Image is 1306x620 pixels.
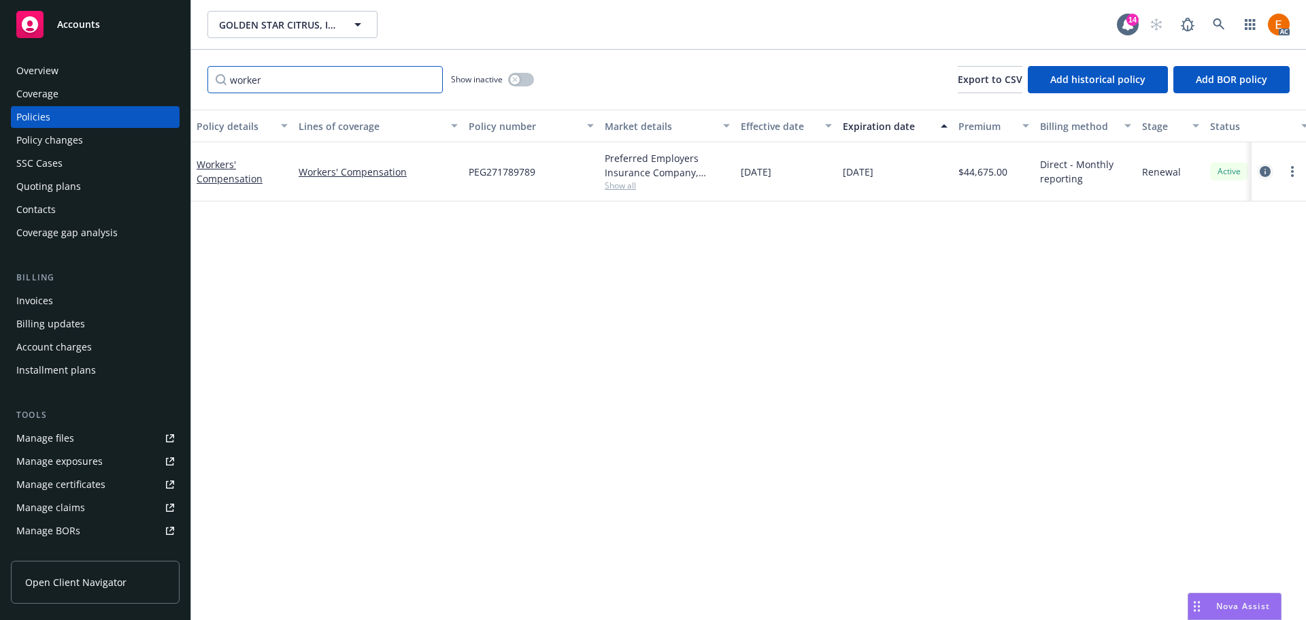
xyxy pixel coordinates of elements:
[16,106,50,128] div: Policies
[1126,14,1139,26] div: 14
[605,180,730,191] span: Show all
[16,336,92,358] div: Account charges
[219,18,337,32] span: GOLDEN STAR CITRUS, INC.
[1143,11,1170,38] a: Start snowing
[11,222,180,244] a: Coverage gap analysis
[11,129,180,151] a: Policy changes
[16,543,120,565] div: Summary of insurance
[1137,110,1205,142] button: Stage
[11,5,180,44] a: Accounts
[197,119,273,133] div: Policy details
[469,119,579,133] div: Policy number
[11,520,180,542] a: Manage BORs
[1188,593,1282,620] button: Nova Assist
[469,165,535,179] span: PEG271789789
[299,165,458,179] a: Workers' Compensation
[57,19,100,30] span: Accounts
[1205,11,1233,38] a: Search
[11,543,180,565] a: Summary of insurance
[11,497,180,519] a: Manage claims
[958,66,1022,93] button: Export to CSV
[16,474,105,495] div: Manage certificates
[11,408,180,422] div: Tools
[1268,14,1290,35] img: photo
[16,199,56,221] div: Contacts
[16,83,58,105] div: Coverage
[958,119,1014,133] div: Premium
[207,11,378,38] button: GOLDEN STAR CITRUS, INC.
[1040,157,1131,186] span: Direct - Monthly reporting
[1196,73,1267,86] span: Add BOR policy
[293,110,463,142] button: Lines of coverage
[11,359,180,381] a: Installment plans
[16,427,74,449] div: Manage files
[605,119,715,133] div: Market details
[11,83,180,105] a: Coverage
[1040,119,1116,133] div: Billing method
[451,74,503,85] span: Show inactive
[1188,593,1205,619] div: Drag to move
[11,60,180,82] a: Overview
[1028,66,1168,93] button: Add historical policy
[1216,165,1243,178] span: Active
[16,129,83,151] div: Policy changes
[299,119,443,133] div: Lines of coverage
[837,110,953,142] button: Expiration date
[11,152,180,174] a: SSC Cases
[958,165,1007,179] span: $44,675.00
[1174,11,1201,38] a: Report a Bug
[741,165,771,179] span: [DATE]
[11,313,180,335] a: Billing updates
[843,119,933,133] div: Expiration date
[1173,66,1290,93] button: Add BOR policy
[207,66,443,93] input: Filter by keyword...
[16,520,80,542] div: Manage BORs
[16,222,118,244] div: Coverage gap analysis
[741,119,817,133] div: Effective date
[25,575,127,589] span: Open Client Navigator
[11,290,180,312] a: Invoices
[11,199,180,221] a: Contacts
[735,110,837,142] button: Effective date
[197,158,263,185] a: Workers' Compensation
[1050,73,1145,86] span: Add historical policy
[1035,110,1137,142] button: Billing method
[1257,163,1273,180] a: circleInformation
[16,313,85,335] div: Billing updates
[958,73,1022,86] span: Export to CSV
[16,60,58,82] div: Overview
[599,110,735,142] button: Market details
[1237,11,1264,38] a: Switch app
[1210,119,1293,133] div: Status
[16,359,96,381] div: Installment plans
[463,110,599,142] button: Policy number
[11,176,180,197] a: Quoting plans
[605,151,730,180] div: Preferred Employers Insurance Company, Preferred Employers Insurance
[1216,600,1270,612] span: Nova Assist
[1142,119,1184,133] div: Stage
[11,474,180,495] a: Manage certificates
[16,497,85,519] div: Manage claims
[11,451,180,472] a: Manage exposures
[191,110,293,142] button: Policy details
[1142,165,1181,179] span: Renewal
[16,152,63,174] div: SSC Cases
[953,110,1035,142] button: Premium
[11,271,180,284] div: Billing
[16,290,53,312] div: Invoices
[11,106,180,128] a: Policies
[16,176,81,197] div: Quoting plans
[16,451,103,472] div: Manage exposures
[1284,163,1301,180] a: more
[843,165,873,179] span: [DATE]
[11,336,180,358] a: Account charges
[11,427,180,449] a: Manage files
